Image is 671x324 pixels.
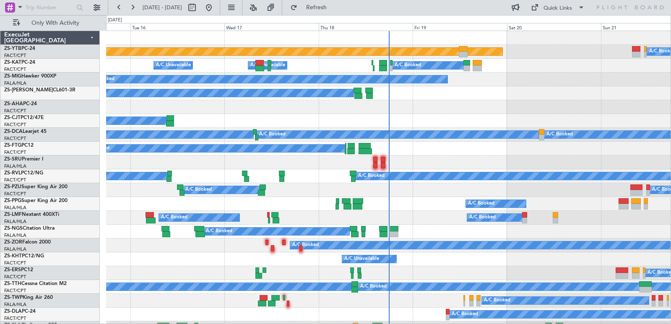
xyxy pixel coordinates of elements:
[26,1,74,14] input: Trip Number
[4,115,21,120] span: ZS-CJT
[413,23,507,31] div: Fri 19
[360,280,387,293] div: A/C Booked
[358,170,385,182] div: A/C Booked
[4,212,59,217] a: ZS-LMFNextant 400XTi
[4,122,26,128] a: FACT/CPT
[4,232,26,238] a: FALA/HLA
[4,315,26,321] a: FACT/CPT
[259,128,286,141] div: A/C Booked
[224,23,318,31] div: Wed 17
[206,225,232,238] div: A/C Booked
[4,260,26,266] a: FACT/CPT
[4,246,26,252] a: FALA/HLA
[286,1,337,14] button: Refresh
[4,281,21,286] span: ZS-TTH
[4,295,23,300] span: ZS-TWP
[4,115,44,120] a: ZS-CJTPC12/47E
[4,157,43,162] a: ZS-SRUPremier I
[484,294,510,307] div: A/C Booked
[4,226,55,231] a: ZS-NGSCitation Ultra
[143,4,182,11] span: [DATE] - [DATE]
[161,211,187,224] div: A/C Booked
[4,135,26,142] a: FACT/CPT
[4,163,26,169] a: FALA/HLA
[4,60,21,65] span: ZS-KAT
[108,17,122,24] div: [DATE]
[4,288,26,294] a: FACT/CPT
[156,59,191,72] div: A/C Unavailable
[4,46,21,51] span: ZS-YTB
[4,226,23,231] span: ZS-NGS
[4,254,44,259] a: ZS-KHTPC12/NG
[4,101,23,106] span: ZS-AHA
[4,177,26,183] a: FACT/CPT
[292,239,319,251] div: A/C Booked
[4,191,26,197] a: FACT/CPT
[4,88,53,93] span: ZS-[PERSON_NAME]
[4,66,26,73] a: FACT/CPT
[4,240,51,245] a: ZS-ZORFalcon 2000
[4,267,21,272] span: ZS-ERS
[4,143,21,148] span: ZS-FTG
[4,240,22,245] span: ZS-ZOR
[544,4,572,13] div: Quick Links
[4,157,22,162] span: ZS-SRU
[452,308,478,321] div: A/C Booked
[4,198,68,203] a: ZS-PPGSuper King Air 200
[4,212,22,217] span: ZS-LMF
[22,20,88,26] span: Only With Activity
[4,108,26,114] a: FACT/CPT
[4,295,53,300] a: ZS-TWPKing Air 260
[527,1,589,14] button: Quick Links
[546,128,573,141] div: A/C Booked
[4,301,26,308] a: FALA/HLA
[469,211,496,224] div: A/C Booked
[4,274,26,280] a: FACT/CPT
[185,184,212,196] div: A/C Booked
[4,52,26,59] a: FACT/CPT
[130,23,224,31] div: Tue 16
[344,253,379,265] div: A/C Unavailable
[4,267,33,272] a: ZS-ERSPC12
[4,254,22,259] span: ZS-KHT
[319,23,413,31] div: Thu 18
[507,23,601,31] div: Sat 20
[468,197,494,210] div: A/C Booked
[4,46,35,51] a: ZS-YTBPC-24
[4,80,26,86] a: FALA/HLA
[4,281,67,286] a: ZS-TTHCessna Citation M2
[4,198,21,203] span: ZS-PPG
[4,88,75,93] a: ZS-[PERSON_NAME]CL601-3R
[4,74,21,79] span: ZS-MIG
[4,101,37,106] a: ZS-AHAPC-24
[4,184,68,189] a: ZS-PZUSuper King Air 200
[4,184,21,189] span: ZS-PZU
[4,171,21,176] span: ZS-RVL
[4,143,34,148] a: ZS-FTGPC12
[4,129,47,134] a: ZS-DCALearjet 45
[4,218,26,225] a: FALA/HLA
[4,309,22,314] span: ZS-DLA
[299,5,334,10] span: Refresh
[4,205,26,211] a: FALA/HLA
[4,171,43,176] a: ZS-RVLPC12/NG
[4,60,35,65] a: ZS-KATPC-24
[4,309,36,314] a: ZS-DLAPC-24
[4,149,26,156] a: FACT/CPT
[395,59,421,72] div: A/C Booked
[250,59,285,72] div: A/C Unavailable
[9,16,91,30] button: Only With Activity
[4,74,56,79] a: ZS-MIGHawker 900XP
[4,129,23,134] span: ZS-DCA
